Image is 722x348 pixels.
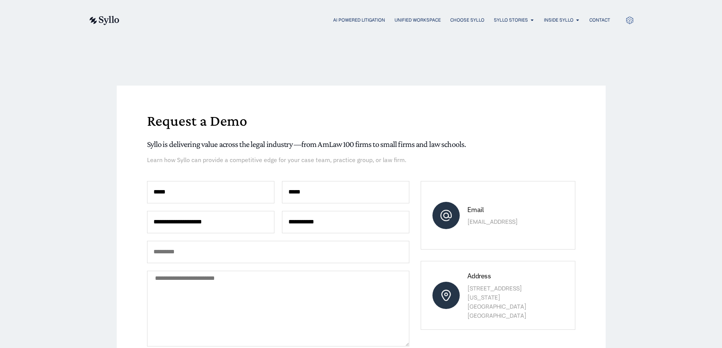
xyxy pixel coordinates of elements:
h1: Request a Demo [147,113,575,128]
a: Unified Workspace [395,17,441,23]
a: Inside Syllo [544,17,573,23]
p: Learn how Syllo can provide a competitive edge for your case team, practice group, or law firm. [147,155,575,164]
img: syllo [88,16,119,25]
span: Address [467,272,491,280]
p: [EMAIL_ADDRESS] [467,217,551,226]
a: Contact [589,17,610,23]
nav: Menu [135,17,610,24]
p: [STREET_ADDRESS] [US_STATE][GEOGRAPHIC_DATA] [GEOGRAPHIC_DATA] [467,284,551,320]
span: Email [467,205,484,214]
a: Choose Syllo [450,17,484,23]
div: Menu Toggle [135,17,610,24]
a: Syllo Stories [494,17,528,23]
a: AI Powered Litigation [333,17,385,23]
h5: Syllo is delivering value across the legal industry —from AmLaw 100 firms to small firms and law ... [147,139,575,149]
